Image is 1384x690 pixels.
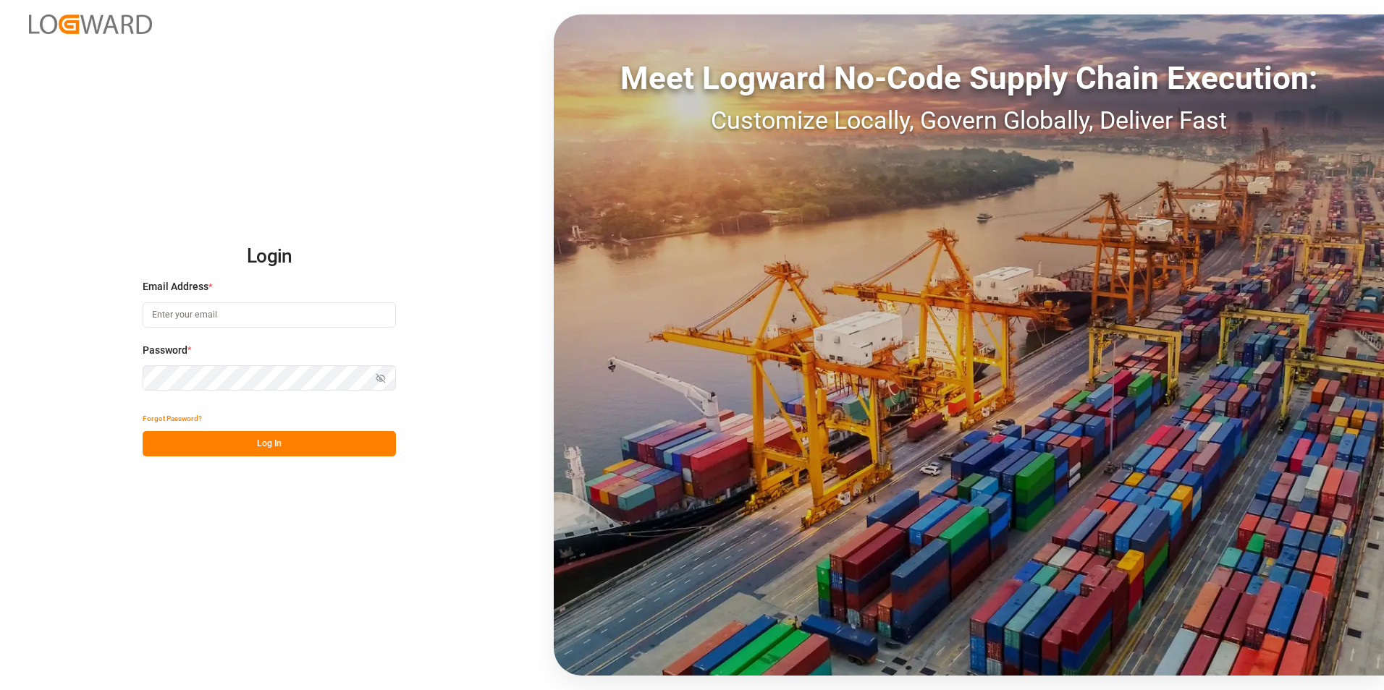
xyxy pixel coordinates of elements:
[143,234,396,280] h2: Login
[554,102,1384,139] div: Customize Locally, Govern Globally, Deliver Fast
[143,406,202,431] button: Forgot Password?
[29,14,152,34] img: Logward_new_orange.png
[554,54,1384,102] div: Meet Logward No-Code Supply Chain Execution:
[143,431,396,456] button: Log In
[143,302,396,328] input: Enter your email
[143,279,208,294] span: Email Address
[143,343,187,358] span: Password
